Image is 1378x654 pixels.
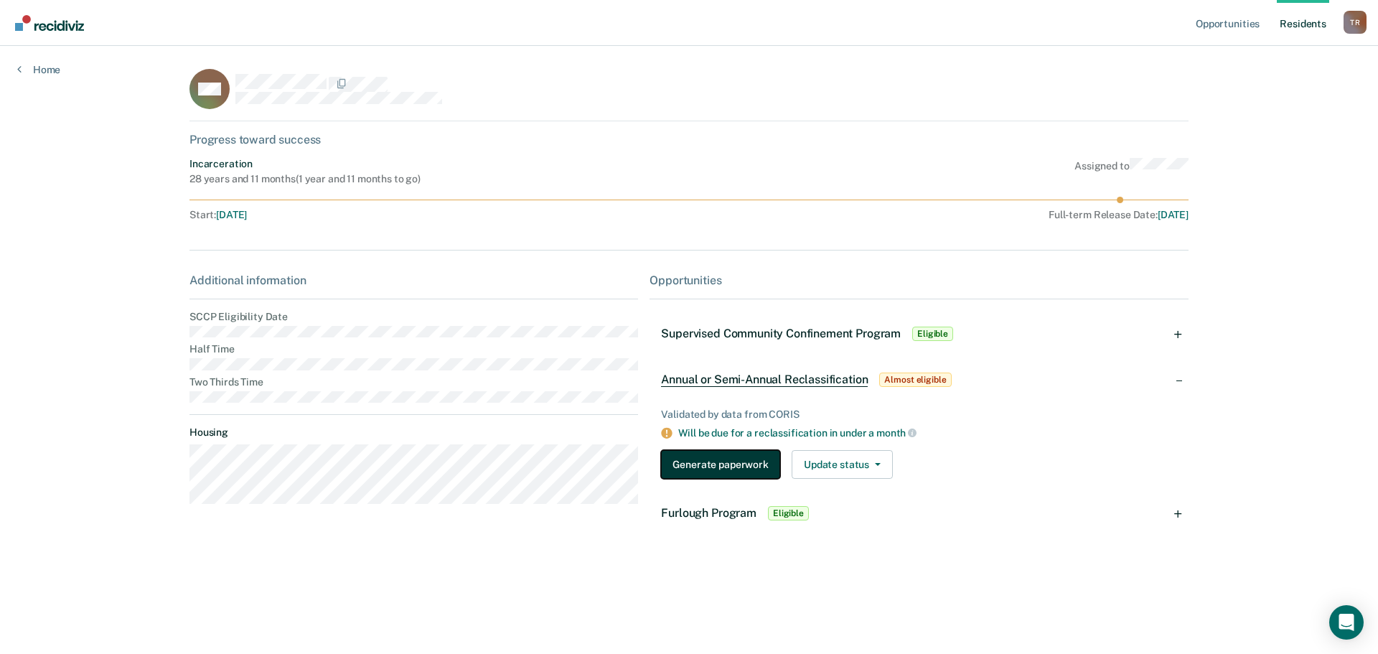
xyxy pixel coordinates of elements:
div: Furlough ProgramEligible [650,490,1189,536]
div: Opportunities [650,274,1189,287]
button: Profile dropdown button [1344,11,1367,34]
div: Start : [189,209,645,221]
div: Assigned to [1074,158,1189,185]
div: Validated by data from CORIS [661,408,1177,421]
img: Recidiviz [15,15,84,31]
a: Navigate to form link [661,450,785,479]
span: [DATE] [1158,209,1189,220]
dt: Half Time [189,343,638,355]
span: Furlough Program [661,506,756,520]
div: Supervised Community Confinement ProgramEligible [650,311,1189,357]
a: Home [17,63,60,76]
div: Open Intercom Messenger [1329,605,1364,640]
span: Eligible [768,506,809,520]
div: Additional information [189,274,638,287]
span: Annual or Semi-Annual Reclassification [661,373,868,387]
div: 28 years and 11 months ( 1 year and 11 months to go ) [189,173,421,185]
div: Incarceration [189,158,421,170]
span: [DATE] [216,209,247,220]
button: Update status [792,450,893,479]
div: Will be due for a reclassification in under a month [678,426,1177,439]
button: Generate paperwork [661,450,779,479]
span: Almost eligible [879,373,951,387]
div: Annual or Semi-Annual ReclassificationAlmost eligible [650,357,1189,403]
div: Full-term Release Date : [651,209,1189,221]
div: Progress toward success [189,133,1189,146]
dt: Two Thirds Time [189,376,638,388]
dt: Housing [189,426,638,439]
div: T R [1344,11,1367,34]
span: Eligible [912,327,953,341]
span: Supervised Community Confinement Program [661,327,901,340]
dt: SCCP Eligibility Date [189,311,638,323]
